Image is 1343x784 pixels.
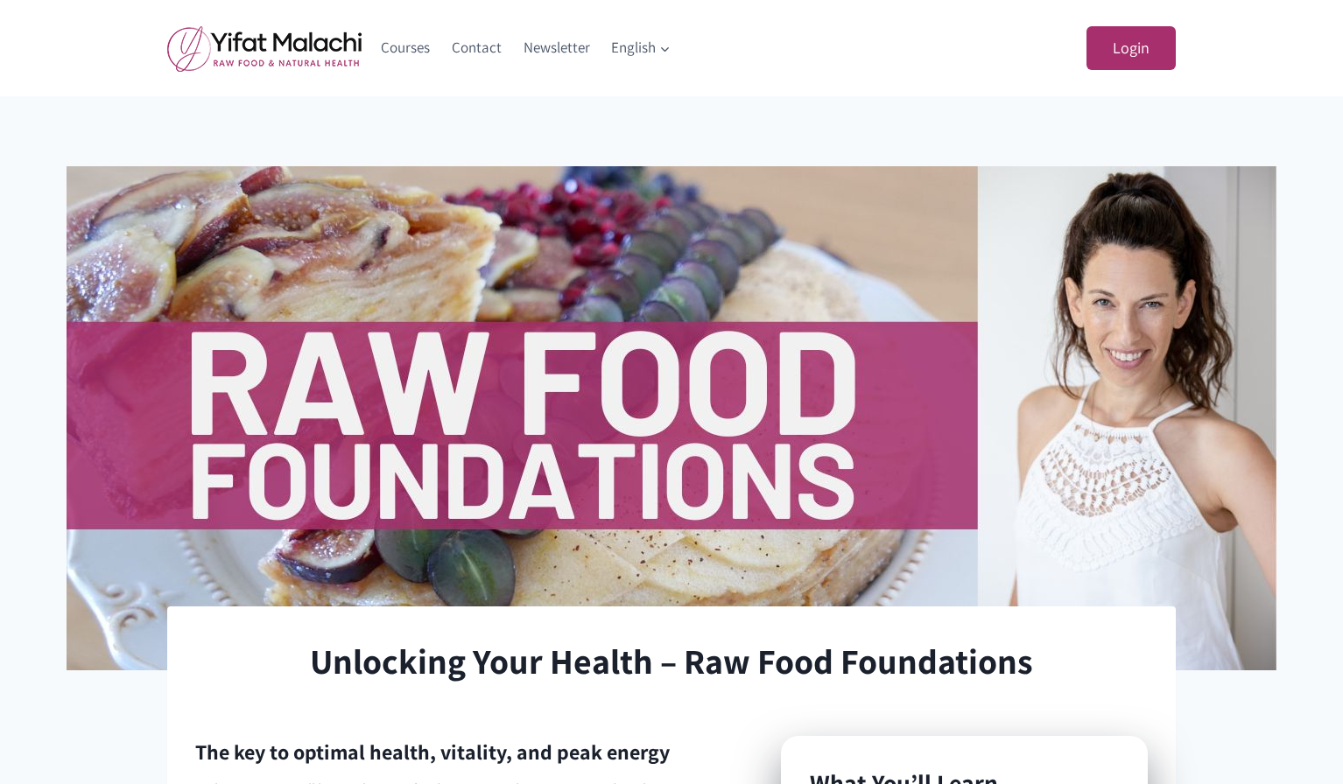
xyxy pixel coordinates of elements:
a: Newsletter [512,27,601,69]
a: Login [1086,26,1176,71]
a: Contact [441,27,513,69]
img: yifat_logo41_en.png [167,25,362,72]
h1: Unlocking Your Health – Raw Food Foundations [195,634,1148,687]
a: English [601,27,682,69]
nav: Primary Navigation [370,27,682,69]
h3: The key to optimal health, vitality, and peak energy [195,736,670,767]
span: English [611,36,671,59]
a: Courses [370,27,441,69]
